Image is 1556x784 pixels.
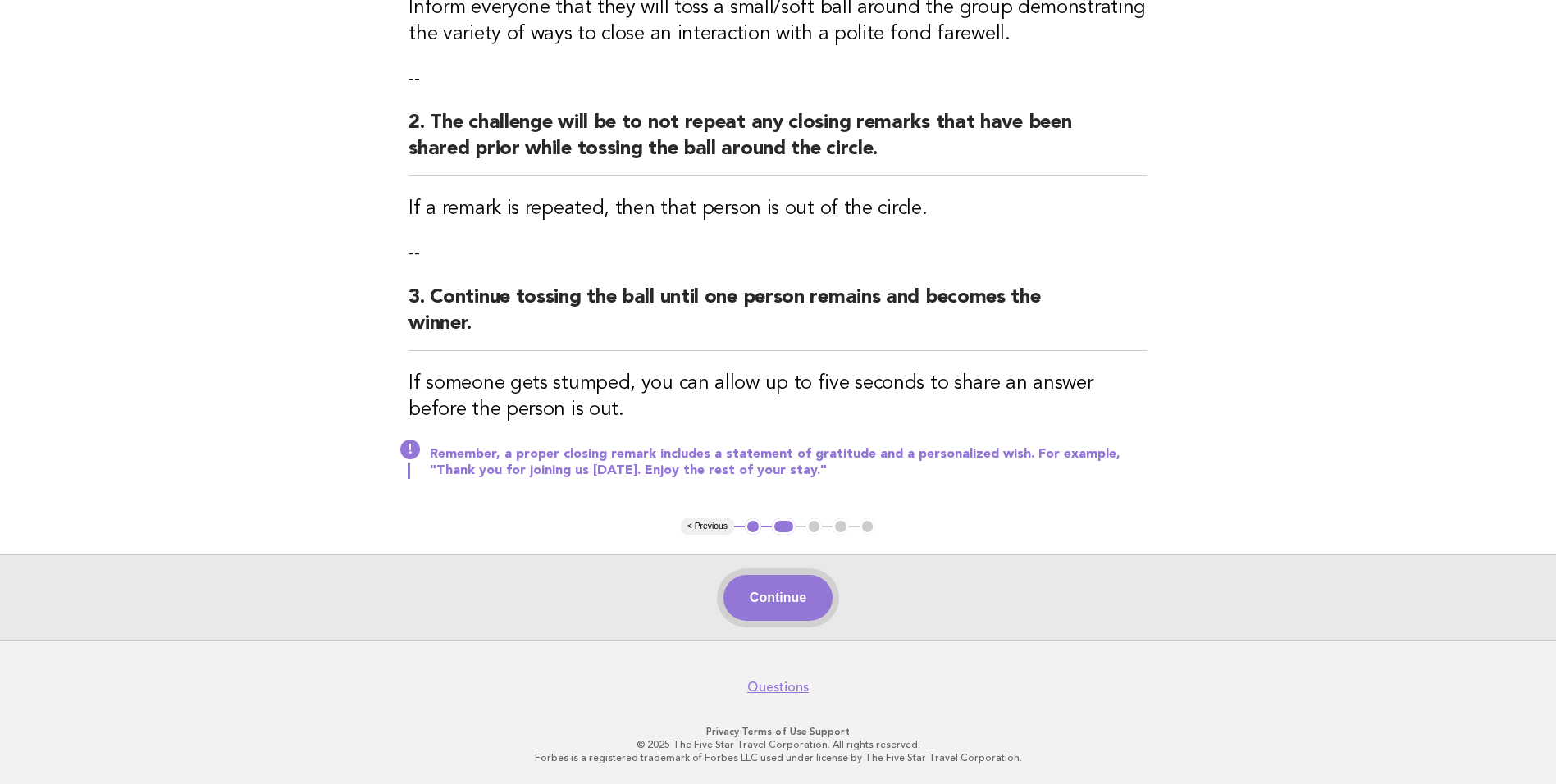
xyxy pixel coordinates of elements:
[681,518,734,535] button: < Previous
[408,196,1148,222] h3: If a remark is repeated, then that person is out of the circle.
[747,679,809,695] a: Questions
[408,285,1148,351] h2: 3. Continue tossing the ball until one person remains and becomes the winner.
[408,242,1148,265] p: --
[408,371,1148,423] h3: If someone gets stumped, you can allow up to five seconds to share an answer before the person is...
[408,67,1148,90] p: --
[430,446,1148,479] p: Remember, a proper closing remark includes a statement of gratitude and a personalized wish. For ...
[408,110,1148,176] h2: 2. The challenge will be to not repeat any closing remarks that have been shared prior while toss...
[741,726,807,737] a: Terms of Use
[276,751,1280,764] p: Forbes is a registered trademark of Forbes LLC used under license by The Five Star Travel Corpora...
[276,725,1280,738] p: · ·
[810,726,850,737] a: Support
[723,575,833,621] button: Continue
[745,518,761,535] button: 1
[276,738,1280,751] p: © 2025 The Five Star Travel Corporation. All rights reserved.
[772,518,796,535] button: 2
[706,726,739,737] a: Privacy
